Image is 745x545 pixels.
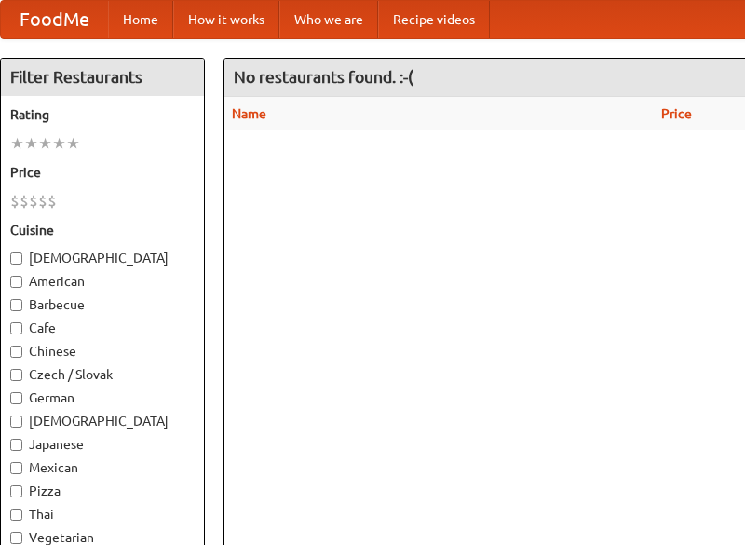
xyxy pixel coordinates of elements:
label: Barbecue [10,295,195,314]
input: American [10,276,22,288]
input: Barbecue [10,299,22,311]
input: Czech / Slovak [10,369,22,381]
label: Mexican [10,458,195,477]
li: ★ [24,133,38,154]
label: German [10,388,195,407]
h5: Cuisine [10,221,195,239]
input: Thai [10,509,22,521]
li: $ [38,191,47,211]
label: Pizza [10,482,195,500]
li: $ [10,191,20,211]
label: Cafe [10,319,195,337]
input: Pizza [10,485,22,497]
input: Cafe [10,322,22,334]
a: FoodMe [1,1,108,38]
input: German [10,392,22,404]
label: Japanese [10,435,195,454]
li: ★ [52,133,66,154]
label: American [10,272,195,291]
input: Vegetarian [10,532,22,544]
li: ★ [10,133,24,154]
input: Chinese [10,346,22,358]
li: $ [20,191,29,211]
a: How it works [173,1,279,38]
li: $ [47,191,57,211]
li: ★ [38,133,52,154]
a: Who we are [279,1,378,38]
h5: Rating [10,105,195,124]
a: Name [232,106,266,121]
a: Recipe videos [378,1,490,38]
ng-pluralize: No restaurants found. :-( [234,68,413,86]
label: Czech / Slovak [10,365,195,384]
h4: Filter Restaurants [1,59,204,96]
label: Chinese [10,342,195,361]
li: $ [29,191,38,211]
input: Mexican [10,462,22,474]
a: Price [661,106,692,121]
input: [DEMOGRAPHIC_DATA] [10,416,22,428]
label: Thai [10,505,195,524]
label: [DEMOGRAPHIC_DATA] [10,249,195,267]
li: ★ [66,133,80,154]
input: Japanese [10,439,22,451]
h5: Price [10,163,195,182]
input: [DEMOGRAPHIC_DATA] [10,252,22,265]
a: Home [108,1,173,38]
label: [DEMOGRAPHIC_DATA] [10,412,195,430]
